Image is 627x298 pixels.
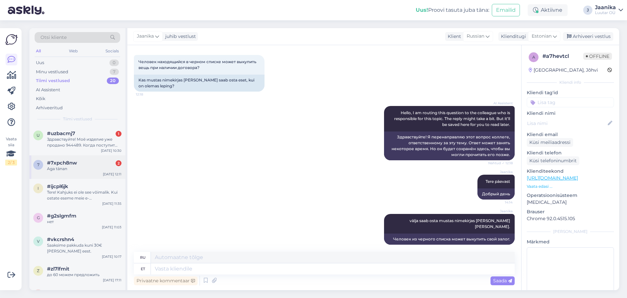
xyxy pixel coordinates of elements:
[477,188,515,200] div: Добрый день
[493,278,512,284] span: Saada
[102,254,121,259] div: [DATE] 10:17
[410,218,511,229] span: välja saab osta mustas nimekirjas [PERSON_NAME] [PERSON_NAME].
[527,199,614,206] p: [MEDICAL_DATA]
[542,52,583,60] div: # a7hevtcl
[532,33,552,40] span: Estonian
[486,179,510,184] span: Tere päevast
[36,60,44,66] div: Uus
[37,162,40,167] span: 7
[103,278,121,283] div: [DATE] 17:11
[47,237,74,242] span: #vkcrshn4
[37,268,40,273] span: z
[527,97,614,107] input: Lisa tag
[583,6,592,15] div: J
[5,33,18,46] img: Askly Logo
[595,5,616,10] div: Jaanika
[488,200,513,205] span: 14:14
[488,101,513,106] span: AI Assistent
[134,75,265,92] div: Kas mustas nimekirjas [PERSON_NAME] saab osta eset, kui on olemas leping?
[47,242,121,254] div: Saaksime pakkuda kuni 30€ [PERSON_NAME] eest.
[36,87,60,93] div: AI Assistent
[527,168,614,175] p: Klienditeekond
[37,215,40,220] span: g
[527,131,614,138] p: Kliendi email
[467,33,484,40] span: Russian
[488,209,513,214] span: Jaanika
[563,32,613,41] div: Arhiveeri vestlus
[529,67,598,74] div: [GEOGRAPHIC_DATA], Jõhvi
[47,213,76,219] span: #g2slgmfm
[109,60,119,66] div: 0
[47,131,75,136] span: #uzbacmj7
[47,266,69,272] span: #zl7lfmit
[488,169,513,174] span: Jaanika
[527,89,614,96] p: Kliendi tag'id
[107,78,119,84] div: 20
[116,131,121,137] div: 1
[47,289,71,295] span: #969ai0zl
[47,184,68,189] span: #ijcpl6jk
[527,79,614,85] div: Kliendi info
[36,105,63,111] div: Arhiveeritud
[63,116,92,122] span: Tiimi vestlused
[488,245,513,250] span: 14:17
[38,186,39,191] span: i
[102,225,121,230] div: [DATE] 11:03
[595,10,616,15] div: Luutar OÜ
[416,7,428,13] b: Uus!
[595,5,623,15] a: JaanikaLuutar OÜ
[116,160,121,166] div: 2
[35,47,42,55] div: All
[527,149,614,156] p: Kliendi telefon
[488,161,513,166] span: Nähtud ✓ 12:18
[498,33,526,40] div: Klienditugi
[47,166,121,172] div: Aga tänan
[527,208,614,215] p: Brauser
[527,229,614,235] div: [PERSON_NAME]
[527,110,614,117] p: Kliendi nimi
[47,272,121,278] div: до 60 можем предложить
[101,148,121,153] div: [DATE] 10:30
[36,78,70,84] div: Tiimi vestlused
[47,136,121,148] div: Здравствуйте! Моё изделие уже продано 944489. Когда поступит оплата? Спасибо!
[110,69,119,75] div: 7
[384,131,515,160] div: Здравствуйте! Я перенаправляю этот вопрос коллеге, ответственному за эту тему. Ответ может занять...
[137,33,154,40] span: Jaanika
[416,6,489,14] div: Proovi tasuta juba täna:
[583,53,612,60] span: Offline
[68,47,79,55] div: Web
[527,175,578,181] a: [URL][DOMAIN_NAME]
[492,4,520,16] button: Emailid
[47,189,121,201] div: Tere! Kahjuks ei ole see võimalik. Kui ostate eseme meie e-[PERSON_NAME] ei saa külastada esindus...
[5,136,17,166] div: Vaata siia
[136,92,160,97] span: 12:18
[5,160,17,166] div: 2 / 3
[532,55,535,60] span: a
[40,34,67,41] span: Otsi kliente
[527,156,579,165] div: Küsi telefoninumbrit
[527,184,614,189] p: Vaata edasi ...
[141,263,145,274] div: et
[37,133,40,138] span: u
[104,47,120,55] div: Socials
[47,160,77,166] span: #7xpch8nw
[527,120,606,127] input: Lisa nimi
[138,59,257,70] span: Человек находящийся в черном списке может выкупить вещь при наличии договора?
[103,172,121,177] div: [DATE] 12:11
[527,215,614,222] p: Chrome 92.0.4515.105
[528,4,568,16] div: Aktiivne
[36,69,68,75] div: Minu vestlused
[47,219,121,225] div: нет
[102,201,121,206] div: [DATE] 11:35
[134,276,198,285] div: Privaatne kommentaar
[527,192,614,199] p: Operatsioonisüsteem
[36,96,45,102] div: Kõik
[527,238,614,245] p: Märkmed
[140,252,146,263] div: ru
[527,138,573,147] div: Küsi meiliaadressi
[384,234,515,245] div: Человек из черного списка может выкупить свой залог.
[394,110,511,127] span: Hello, I am routing this question to the colleague who is responsible for this topic. The reply m...
[163,33,196,40] div: juhib vestlust
[37,239,40,244] span: v
[445,33,461,40] div: Klient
